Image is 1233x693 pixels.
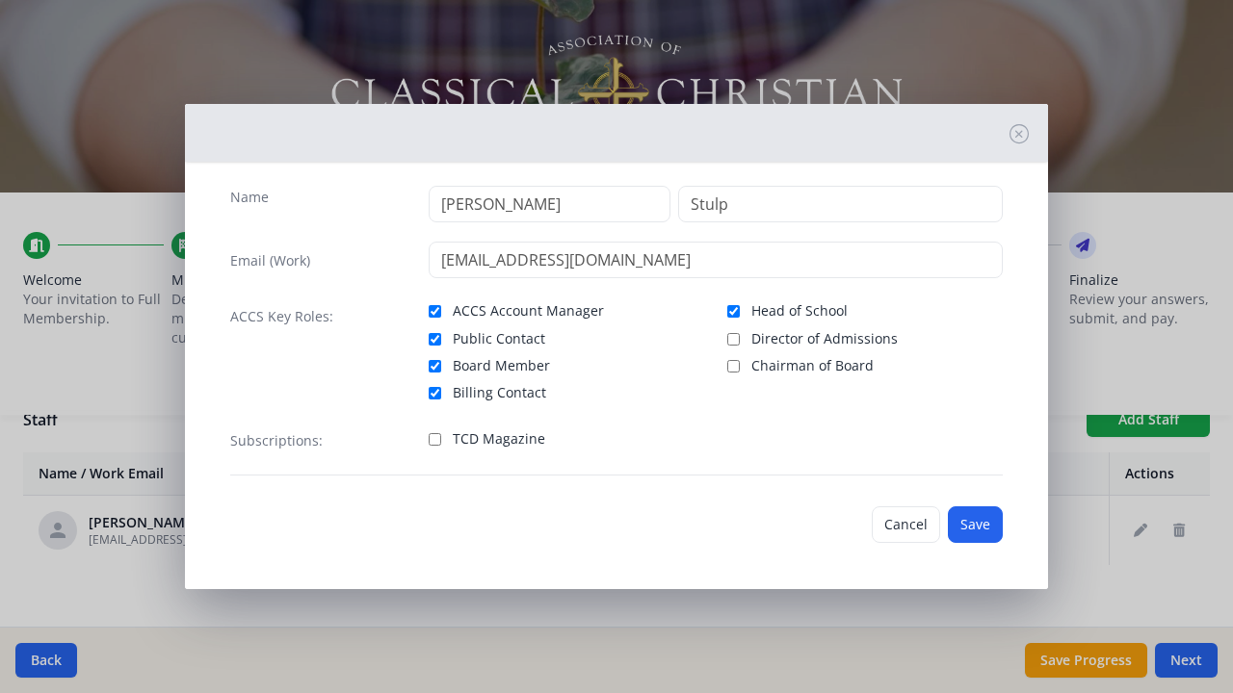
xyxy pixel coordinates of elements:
button: Save [948,506,1003,543]
input: Billing Contact [429,387,441,399]
label: ACCS Key Roles: [230,307,333,326]
input: First Name [429,186,670,222]
label: Name [230,188,269,207]
span: Billing Contact [453,383,546,402]
span: Head of School [751,301,848,321]
input: Board Member [429,360,441,372]
span: Chairman of Board [751,356,874,375]
label: Subscriptions: [230,431,323,450]
input: Chairman of Board [727,360,740,372]
label: Email (Work) [230,251,310,270]
span: Board Member [453,356,550,375]
span: TCD Magazine [453,429,545,449]
button: Cancel [872,506,940,543]
input: Public Contact [429,333,441,346]
input: Last Name [678,186,1003,222]
span: Director of Admissions [751,329,898,348]
input: ACCS Account Manager [429,305,441,318]
input: contact@site.com [429,242,1004,278]
span: Public Contact [453,329,545,348]
input: Head of School [727,305,740,318]
span: ACCS Account Manager [453,301,604,321]
input: TCD Magazine [429,433,441,446]
input: Director of Admissions [727,333,740,346]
